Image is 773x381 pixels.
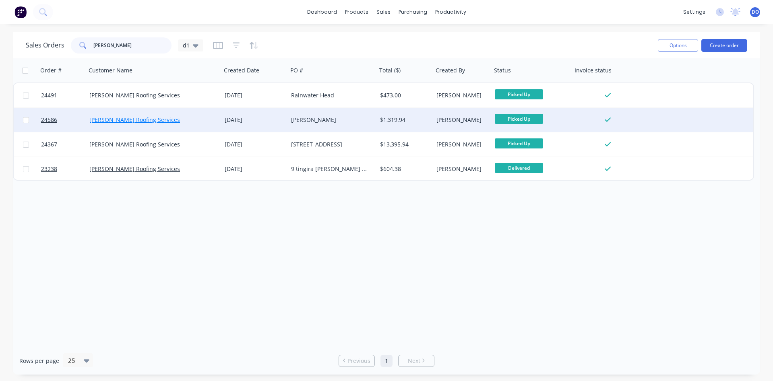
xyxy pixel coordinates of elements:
div: [STREET_ADDRESS] [291,140,370,148]
span: DO [752,8,759,16]
div: settings [679,6,709,18]
div: purchasing [395,6,431,18]
a: Previous page [339,357,374,365]
a: Page 1 is your current page [380,355,393,367]
div: [PERSON_NAME] [436,165,486,173]
div: products [341,6,372,18]
div: [DATE] [225,165,285,173]
a: 24367 [41,132,89,157]
img: Factory [14,6,27,18]
a: 24586 [41,108,89,132]
div: Total ($) [379,66,401,74]
div: [DATE] [225,116,285,124]
div: $604.38 [380,165,428,173]
button: Options [658,39,698,52]
div: PO # [290,66,303,74]
a: [PERSON_NAME] Roofing Services [89,116,180,124]
span: Picked Up [495,89,543,99]
div: Status [494,66,511,74]
span: Picked Up [495,114,543,124]
div: [DATE] [225,140,285,148]
a: dashboard [303,6,341,18]
span: Picked Up [495,138,543,148]
span: 23238 [41,165,57,173]
div: $1,319.94 [380,116,428,124]
div: [PERSON_NAME] [291,116,370,124]
a: 24491 [41,83,89,107]
div: Rainwater Head [291,91,370,99]
button: Create order [701,39,747,52]
div: productivity [431,6,470,18]
div: Created By [436,66,465,74]
a: 23238 [41,157,89,181]
input: Search... [93,37,172,54]
h1: Sales Orders [26,41,64,49]
span: 24586 [41,116,57,124]
a: [PERSON_NAME] Roofing Services [89,140,180,148]
div: [DATE] [225,91,285,99]
a: [PERSON_NAME] Roofing Services [89,165,180,173]
a: Next page [399,357,434,365]
div: Customer Name [89,66,132,74]
div: Invoice status [575,66,612,74]
div: 9 tingira [PERSON_NAME] point [291,165,370,173]
span: Previous [347,357,370,365]
div: Order # [40,66,62,74]
div: sales [372,6,395,18]
span: d1 [183,41,190,49]
ul: Pagination [335,355,438,367]
span: Delivered [495,163,543,173]
a: [PERSON_NAME] Roofing Services [89,91,180,99]
div: [PERSON_NAME] [436,116,486,124]
span: 24491 [41,91,57,99]
div: [PERSON_NAME] [436,140,486,148]
div: [PERSON_NAME] [436,91,486,99]
div: $13,395.94 [380,140,428,148]
span: Next [408,357,420,365]
div: Created Date [224,66,259,74]
span: 24367 [41,140,57,148]
div: $473.00 [380,91,428,99]
span: Rows per page [19,357,59,365]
